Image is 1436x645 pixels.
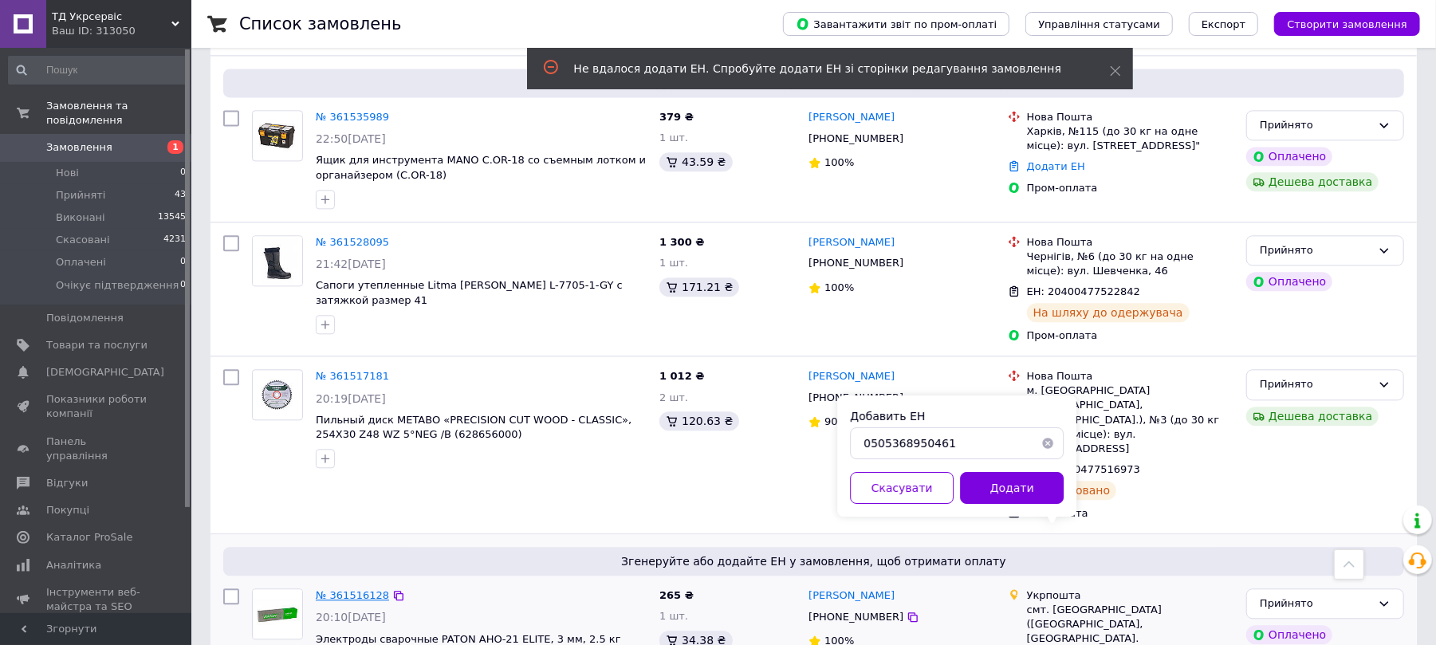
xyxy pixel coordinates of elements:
span: Нові [56,166,79,180]
span: 20:19[DATE] [316,392,386,405]
img: Фото товару [253,589,302,639]
span: 1 012 ₴ [659,370,704,382]
span: 13545 [158,210,186,225]
div: [PHONE_NUMBER] [805,128,907,149]
button: Завантажити звіт по пром-оплаті [783,12,1009,36]
span: 20:10[DATE] [316,611,386,623]
div: Пром-оплата [1027,328,1233,343]
a: № 361517181 [316,370,389,382]
span: Виконані [56,210,105,225]
span: Експорт [1202,18,1246,30]
a: Фото товару [252,235,303,286]
span: 43 [175,188,186,203]
span: Каталог ProSale [46,530,132,545]
span: 0 [180,166,186,180]
div: Нова Пошта [1027,110,1233,124]
span: 0 [180,255,186,269]
div: 120.63 ₴ [659,411,739,431]
span: 379 ₴ [659,111,694,123]
div: На шляху до одержувача [1027,303,1190,322]
div: [PHONE_NUMBER] [805,387,907,408]
span: Інструменти веб-майстра та SEO [46,585,148,614]
a: Ящик для инструмента MANO C.OR-18 со съемным лотком и органайзером (C.OR-18) [316,154,646,181]
span: ЕН: 20400477516973 [1027,463,1140,475]
div: Чернігів, №6 (до 30 кг на одне місце): вул. Шевченка, 46 [1027,250,1233,278]
span: 2 шт. [659,391,688,403]
span: Згенеруйте або додайте ЕН у замовлення, щоб отримати оплату [230,75,1398,91]
div: Прийнято [1260,242,1371,259]
span: 1 [167,140,183,154]
span: 1 шт. [659,257,688,269]
div: Не вдалося додати ЕН. Спробуйте додати ЕН зі сторінки редагування замовлення [574,61,1070,77]
span: Завантажити звіт по пром-оплаті [796,17,997,31]
span: Аналітика [46,558,101,572]
span: Згенеруйте або додайте ЕН у замовлення, щоб отримати оплату [230,553,1398,569]
a: № 361516128 [316,589,389,601]
span: Створити замовлення [1287,18,1407,30]
a: Сапоги утепленные Litma [PERSON_NAME] L-7705-1-GY с затяжкой размер 41 [316,279,623,306]
button: Створити замовлення [1274,12,1420,36]
div: [PHONE_NUMBER] [805,253,907,273]
a: [PERSON_NAME] [808,588,895,604]
span: [DEMOGRAPHIC_DATA] [46,365,164,380]
a: № 361528095 [316,236,389,248]
span: Відгуки [46,476,88,490]
div: Нова Пошта [1027,369,1233,383]
span: 100% [824,156,854,168]
div: м. [GEOGRAPHIC_DATA] ([GEOGRAPHIC_DATA], [GEOGRAPHIC_DATA].), №3 (до 30 кг на одне місце): вул. [... [1027,383,1233,456]
span: Товари та послуги [46,338,148,352]
button: Скасувати [850,472,954,504]
div: Прийнято [1260,376,1371,393]
span: 0 [180,278,186,293]
a: Додати ЕН [1027,160,1085,172]
button: Управління статусами [1025,12,1173,36]
span: 4231 [163,233,186,247]
span: Управління статусами [1038,18,1160,30]
div: Ваш ID: 313050 [52,24,191,38]
span: 1 300 ₴ [659,236,704,248]
span: Замовлення та повідомлення [46,99,191,128]
a: № 361535989 [316,111,389,123]
img: Фото товару [255,111,300,160]
button: Додати [960,472,1064,504]
div: Дешева доставка [1246,407,1379,426]
div: Оплачено [1246,625,1332,644]
a: Фото товару [252,369,303,420]
div: Післяплата [1027,506,1233,521]
div: Оплачено [1246,147,1332,166]
span: Оплачені [56,255,106,269]
span: 1 шт. [659,132,688,144]
a: Пильный диск METABO «PRECISION CUT WOOD - CLASSIC», 254X30 Z48 WZ 5°NEG /B (628656000) [316,414,631,441]
div: Прийнято [1260,117,1371,134]
div: [PHONE_NUMBER] [805,607,907,627]
div: 43.59 ₴ [659,152,732,171]
div: Укрпошта [1027,588,1233,603]
span: 21:42[DATE] [316,258,386,270]
img: Фото товару [253,236,302,285]
div: Пром-оплата [1027,181,1233,195]
button: Очистить [1032,427,1064,459]
img: Фото товару [253,379,302,411]
span: ТД Укрсервіс [52,10,171,24]
span: Замовлення [46,140,112,155]
span: 22:50[DATE] [316,132,386,145]
span: Очікує підтвердження [56,278,179,293]
span: 90% [824,415,848,427]
a: [PERSON_NAME] [808,110,895,125]
a: Электроды сварочные PATON АНО-21 ELITE, 3 мм, 2.5 кг [316,633,621,645]
a: Фото товару [252,588,303,639]
span: 100% [824,281,854,293]
span: Покупці [46,503,89,517]
span: Панель управління [46,435,148,463]
span: 265 ₴ [659,589,694,601]
span: 1 шт. [659,610,688,622]
div: Нова Пошта [1027,235,1233,250]
span: Прийняті [56,188,105,203]
span: ЕН: 20400477522842 [1027,285,1140,297]
a: Створити замовлення [1258,18,1420,29]
a: [PERSON_NAME] [808,235,895,250]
